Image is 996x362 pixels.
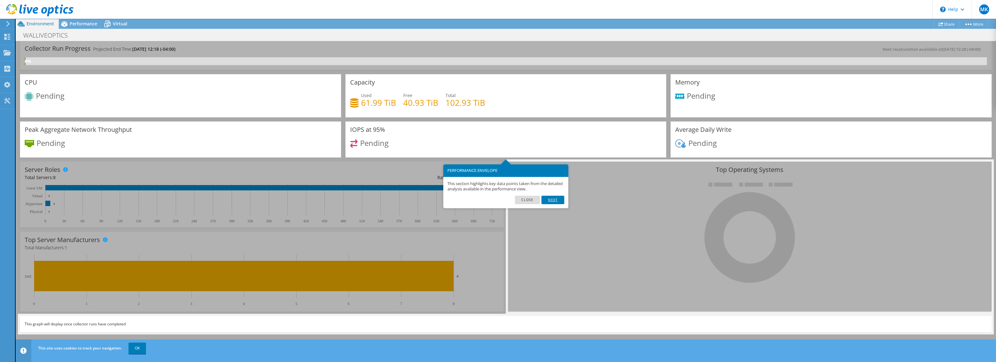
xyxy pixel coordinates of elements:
h1: WALLIVEOPTICS [20,32,78,39]
svg: \n [940,7,946,12]
div: 0% [25,58,26,65]
h3: PERFORMANCE ENVELOPE [447,168,564,173]
span: Virtual [113,21,127,27]
span: Environment [27,21,54,27]
a: OK [128,343,146,354]
a: Close [515,196,540,204]
p: This section highlights key data points taken from the detailed analysis available in the perform... [447,181,564,192]
a: Next [541,196,564,204]
span: This site uses cookies to track your navigation. [38,345,122,351]
a: More [959,19,988,29]
div: This graph will display once collector runs have completed [20,316,992,332]
a: Share [933,19,959,29]
span: MK [979,4,989,14]
span: Performance [70,21,97,27]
